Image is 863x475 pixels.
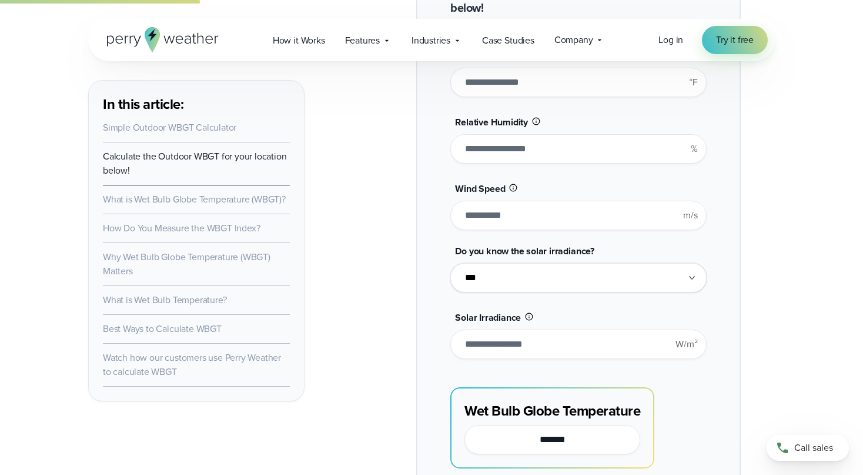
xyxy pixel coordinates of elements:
[794,441,833,455] span: Call sales
[103,221,260,235] a: How Do You Measure the WBGT Index?
[455,182,505,195] span: Wind Speed
[103,95,290,114] h3: In this article:
[103,250,270,278] a: Why Wet Bulb Globe Temperature (WBGT) Matters
[103,121,236,134] a: Simple Outdoor WBGT Calculator
[345,34,380,48] span: Features
[702,26,768,54] a: Try it free
[263,28,335,52] a: How it Works
[658,33,683,47] a: Log in
[103,192,286,206] a: What is Wet Bulb Globe Temperature (WBGT)?
[658,33,683,46] span: Log in
[103,351,281,378] a: Watch how our customers use Perry Weather to calculate WBGT
[455,244,594,258] span: Do you know the solar irradiance?
[103,322,222,336] a: Best Ways to Calculate WBGT
[482,34,534,48] span: Case Studies
[455,115,528,129] span: Relative Humidity
[103,150,286,177] a: Calculate the Outdoor WBGT for your location below!
[273,34,325,48] span: How it Works
[412,34,450,48] span: Industries
[103,293,226,307] a: What is Wet Bulb Temperature?
[472,28,544,52] a: Case Studies
[767,435,849,461] a: Call sales
[716,33,754,47] span: Try it free
[455,311,521,324] span: Solar Irradiance
[554,33,593,47] span: Company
